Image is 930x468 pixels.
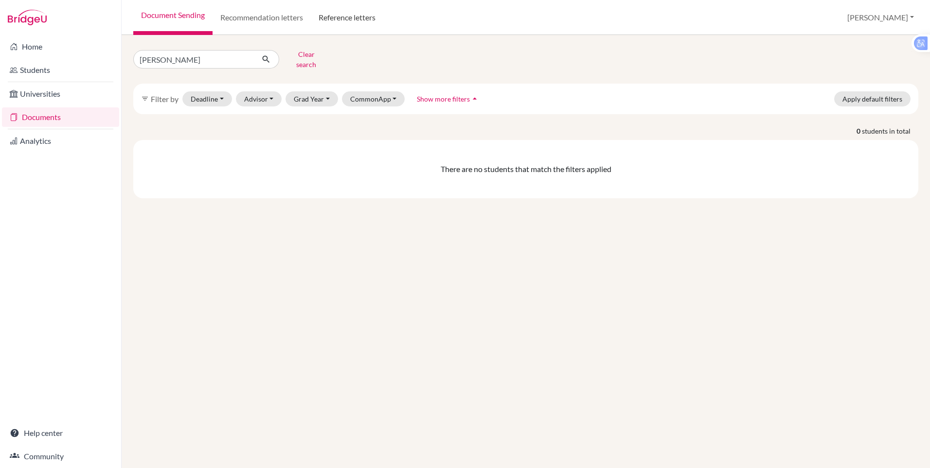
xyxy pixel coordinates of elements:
[286,91,338,106] button: Grad Year
[279,47,333,72] button: Clear search
[862,126,918,136] span: students in total
[141,95,149,103] i: filter_list
[834,91,911,106] button: Apply default filters
[137,163,914,175] div: There are no students that match the filters applied
[133,50,254,69] input: Find student by name...
[417,95,470,103] span: Show more filters
[470,94,480,104] i: arrow_drop_up
[843,8,918,27] button: [PERSON_NAME]
[857,126,862,136] strong: 0
[2,60,119,80] a: Students
[2,447,119,466] a: Community
[182,91,232,106] button: Deadline
[8,10,47,25] img: Bridge-U
[342,91,405,106] button: CommonApp
[2,37,119,56] a: Home
[409,91,488,106] button: Show more filtersarrow_drop_up
[2,131,119,151] a: Analytics
[2,84,119,104] a: Universities
[151,94,179,104] span: Filter by
[2,107,119,127] a: Documents
[2,423,119,443] a: Help center
[236,91,282,106] button: Advisor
